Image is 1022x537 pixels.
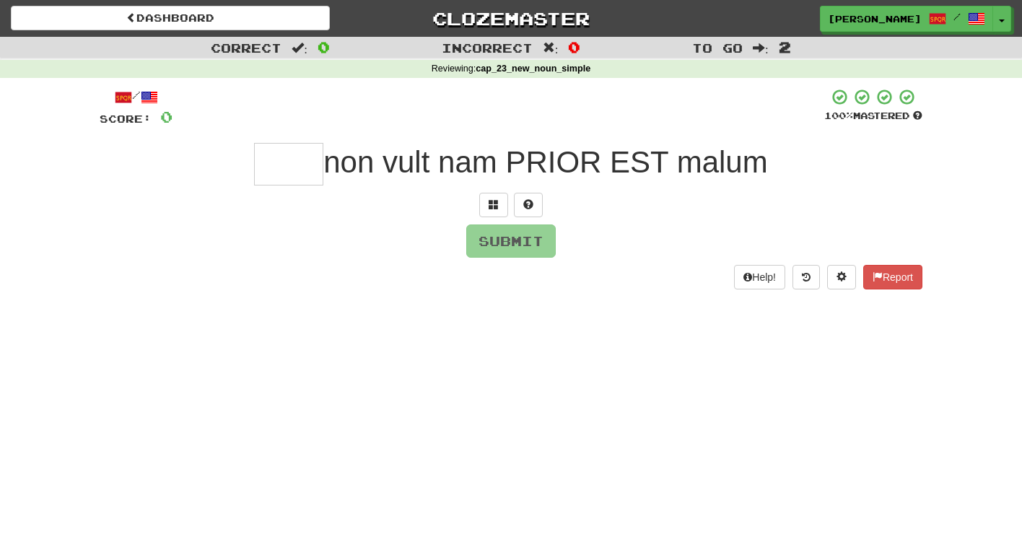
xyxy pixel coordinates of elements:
span: Incorrect [442,40,533,55]
span: Correct [211,40,281,55]
span: To go [692,40,743,55]
span: 0 [568,38,580,56]
div: Mastered [824,110,922,123]
span: / [953,12,961,22]
button: Switch sentence to multiple choice alt+p [479,193,508,217]
span: [PERSON_NAME] [828,12,922,25]
span: Score: [100,113,152,125]
button: Submit [466,224,556,258]
button: Help! [734,265,785,289]
button: Single letter hint - you only get 1 per sentence and score half the points! alt+h [514,193,543,217]
span: 0 [318,38,330,56]
span: 0 [160,108,172,126]
div: / [100,88,172,106]
span: 2 [779,38,791,56]
button: Round history (alt+y) [792,265,820,289]
button: Report [863,265,922,289]
span: : [753,42,769,54]
span: : [292,42,307,54]
span: non vult nam PRIOR EST malum [323,145,767,179]
span: 100 % [824,110,853,121]
a: Clozemaster [351,6,671,31]
a: [PERSON_NAME] / [820,6,993,32]
span: : [543,42,559,54]
strong: cap_23_new_noun_simple [476,64,590,74]
a: Dashboard [11,6,330,30]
